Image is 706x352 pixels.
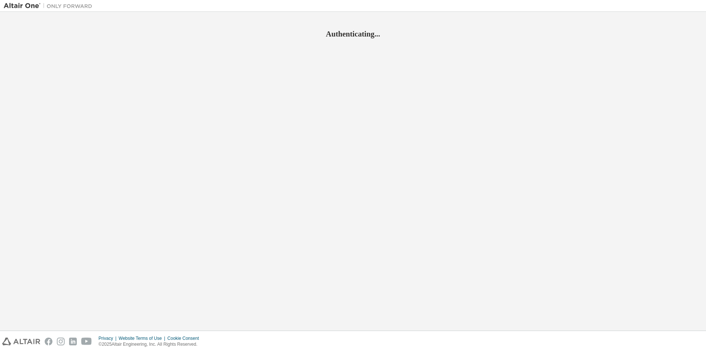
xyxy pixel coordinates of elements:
[167,335,203,341] div: Cookie Consent
[45,338,52,345] img: facebook.svg
[2,338,40,345] img: altair_logo.svg
[4,2,96,10] img: Altair One
[57,338,65,345] img: instagram.svg
[69,338,77,345] img: linkedin.svg
[119,335,167,341] div: Website Terms of Use
[4,29,702,39] h2: Authenticating...
[81,338,92,345] img: youtube.svg
[99,341,203,348] p: © 2025 Altair Engineering, Inc. All Rights Reserved.
[99,335,119,341] div: Privacy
